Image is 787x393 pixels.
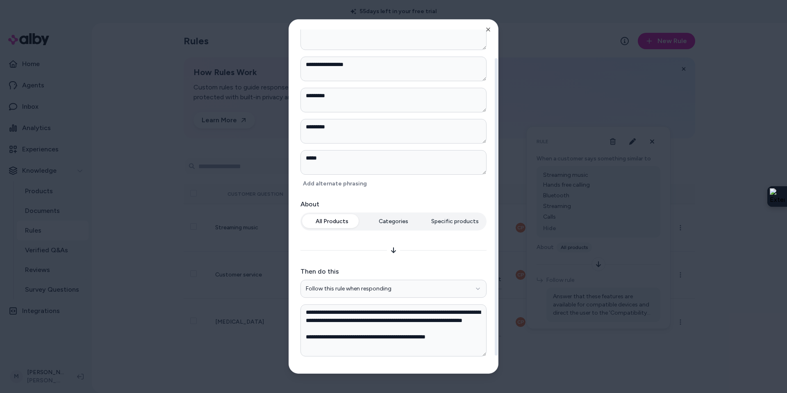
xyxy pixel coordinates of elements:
[425,214,485,229] button: Specific products
[300,178,369,190] button: Add alternate phrasing
[302,214,362,229] button: All Products
[300,267,487,276] label: Then do this
[364,214,423,229] button: Categories
[300,199,487,209] label: About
